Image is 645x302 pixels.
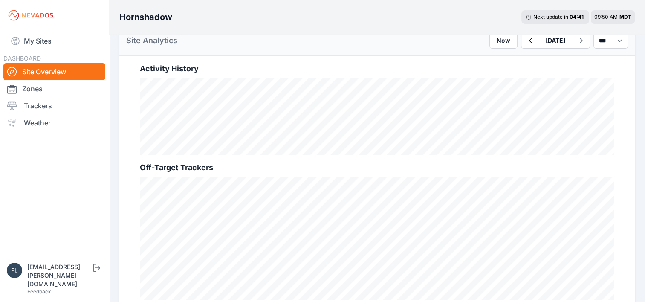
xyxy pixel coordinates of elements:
[140,162,614,174] h2: Off-Target Trackers
[27,288,51,295] a: Feedback
[3,80,105,97] a: Zones
[3,55,41,62] span: DASHBOARD
[3,114,105,131] a: Weather
[119,11,172,23] h3: Hornshadow
[3,63,105,80] a: Site Overview
[570,14,585,20] div: 04 : 41
[3,31,105,51] a: My Sites
[7,263,22,278] img: plsmith@sundt.com
[3,97,105,114] a: Trackers
[533,14,568,20] span: Next update in
[489,32,518,49] button: Now
[539,33,572,48] button: [DATE]
[140,63,614,75] h2: Activity History
[126,35,177,46] h2: Site Analytics
[619,14,631,20] span: MDT
[594,14,618,20] span: 09:50 AM
[27,263,91,288] div: [EMAIL_ADDRESS][PERSON_NAME][DOMAIN_NAME]
[7,9,55,22] img: Nevados
[119,6,172,28] nav: Breadcrumb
